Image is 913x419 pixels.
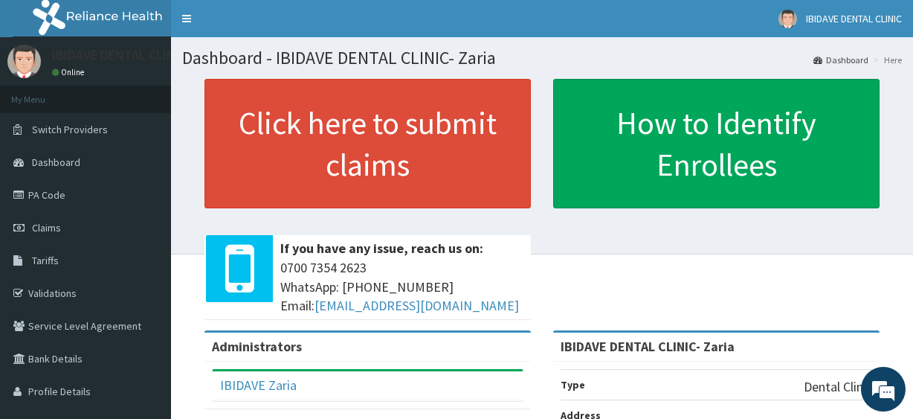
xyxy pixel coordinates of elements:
[32,254,59,267] span: Tariffs
[212,338,302,355] b: Administrators
[870,54,902,66] li: Here
[314,297,519,314] a: [EMAIL_ADDRESS][DOMAIN_NAME]
[32,123,108,136] span: Switch Providers
[280,240,483,257] b: If you have any issue, reach us on:
[778,10,797,28] img: User Image
[7,45,41,78] img: User Image
[553,79,880,208] a: How to Identify Enrollees
[52,48,187,62] p: IBIDAVE DENTAL CLINIC
[804,377,872,397] p: Dental Clinic
[280,258,523,316] span: 0700 7354 2623 WhatsApp: [PHONE_NUMBER] Email:
[204,79,531,208] a: Click here to submit claims
[220,377,297,394] a: IBIDAVE Zaria
[561,338,735,355] strong: IBIDAVE DENTAL CLINIC- Zaria
[182,48,902,68] h1: Dashboard - IBIDAVE DENTAL CLINIC- Zaria
[32,156,80,169] span: Dashboard
[806,12,902,25] span: IBIDAVE DENTAL CLINIC
[32,221,61,234] span: Claims
[561,378,585,391] b: Type
[813,54,868,66] a: Dashboard
[52,67,88,77] a: Online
